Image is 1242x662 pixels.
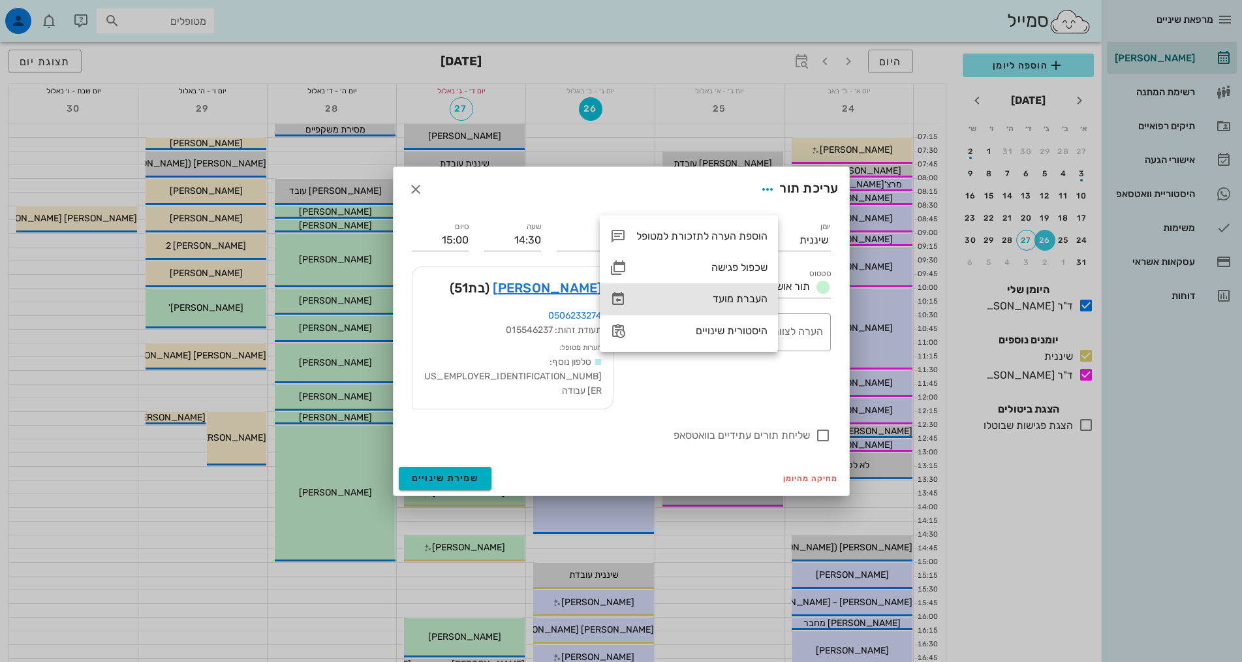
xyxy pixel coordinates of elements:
small: הערות מטופל: [559,343,602,352]
div: תעודת זהות: 015546237 [423,323,602,338]
div: עריכת תור [756,178,838,201]
button: שמירת שינויים [399,467,492,490]
div: היסטורית שינויים [636,324,768,337]
label: שליחת תורים עתידיים בוואטסאפ [412,429,810,442]
a: [PERSON_NAME] [493,277,602,298]
label: יומן [820,222,831,232]
span: תור אושר [770,280,810,292]
span: מחיקה מהיומן [783,474,839,483]
span: (בת ) [450,277,490,298]
div: העברת מועד [636,292,768,305]
div: יומןשיננית [702,230,831,251]
label: סטטוס [809,269,831,279]
div: סטטוסתור אושר [629,277,831,298]
div: שיננית [800,234,828,246]
label: שעה [526,222,541,232]
label: סיום [455,222,469,232]
span: שמירת שינויים [412,473,479,484]
span: 51 [454,280,469,296]
button: מחיקה מהיומן [778,469,844,488]
a: 0506233274 [548,310,602,321]
span: טלפון נוסף: [US_EMPLOYER_IDENTIFICATION_NUMBER] עבודה [424,356,602,396]
div: הוספת הערה לתזכורת למטופל [636,230,768,242]
div: שכפול פגישה [636,261,768,274]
